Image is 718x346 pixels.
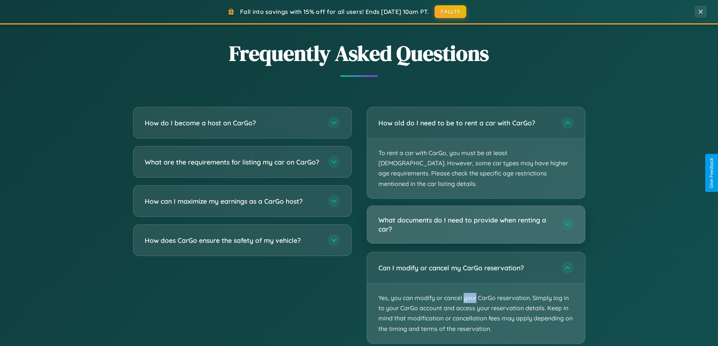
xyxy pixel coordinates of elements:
[378,118,554,128] h3: How old do I need to be to rent a car with CarGo?
[367,284,585,343] p: Yes, you can modify or cancel your CarGo reservation. Simply log in to your CarGo account and acc...
[145,236,320,245] h3: How does CarGo ensure the safety of my vehicle?
[378,215,554,234] h3: What documents do I need to provide when renting a car?
[240,8,429,15] span: Fall into savings with 15% off for all users! Ends [DATE] 10am PT.
[378,263,554,273] h3: Can I modify or cancel my CarGo reservation?
[145,197,320,206] h3: How can I maximize my earnings as a CarGo host?
[435,5,466,18] button: FALL15
[709,158,714,188] div: Give Feedback
[145,118,320,128] h3: How do I become a host on CarGo?
[133,39,585,68] h2: Frequently Asked Questions
[145,157,320,167] h3: What are the requirements for listing my car on CarGo?
[367,139,585,198] p: To rent a car with CarGo, you must be at least [DEMOGRAPHIC_DATA]. However, some car types may ha...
